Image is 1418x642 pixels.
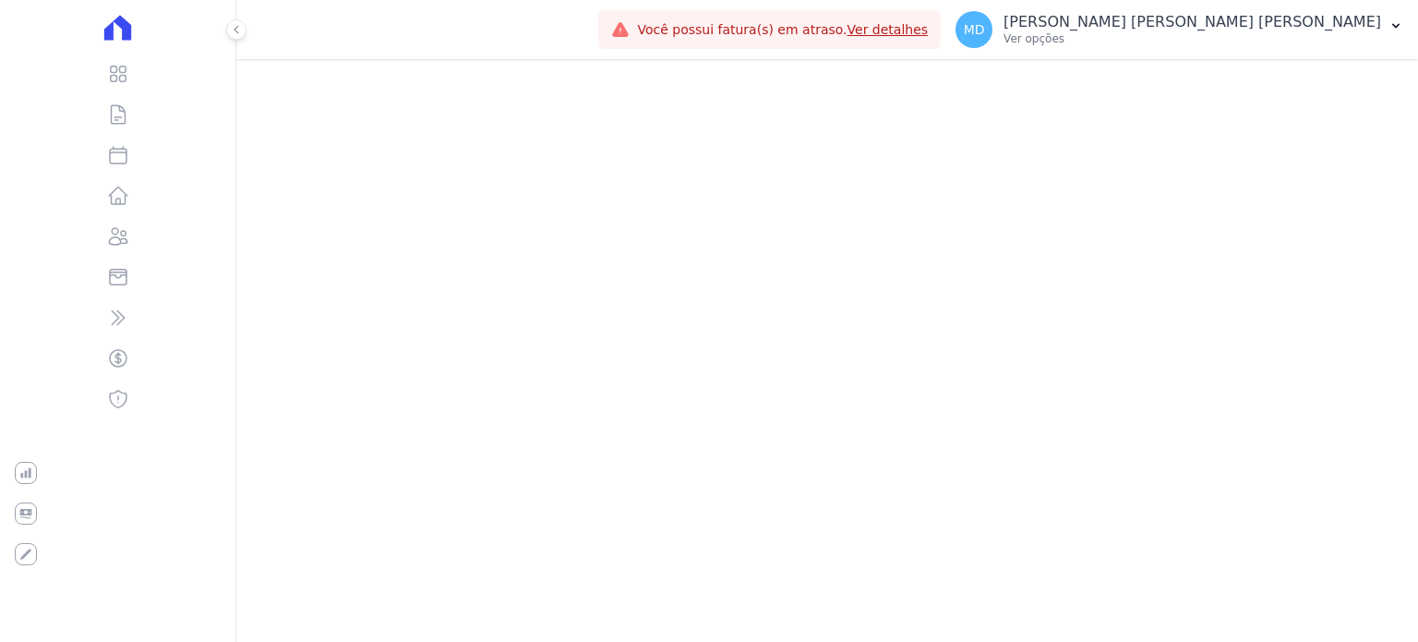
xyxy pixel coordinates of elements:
p: Ver opções [1003,31,1381,46]
button: MD [PERSON_NAME] [PERSON_NAME] [PERSON_NAME] Ver opções [941,4,1418,55]
span: Você possui fatura(s) em atraso. [637,20,928,40]
a: Ver detalhes [847,22,929,37]
span: MD [964,23,985,36]
nav: Breadcrumb [266,74,1388,85]
p: [PERSON_NAME] [PERSON_NAME] [PERSON_NAME] [1003,13,1381,31]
